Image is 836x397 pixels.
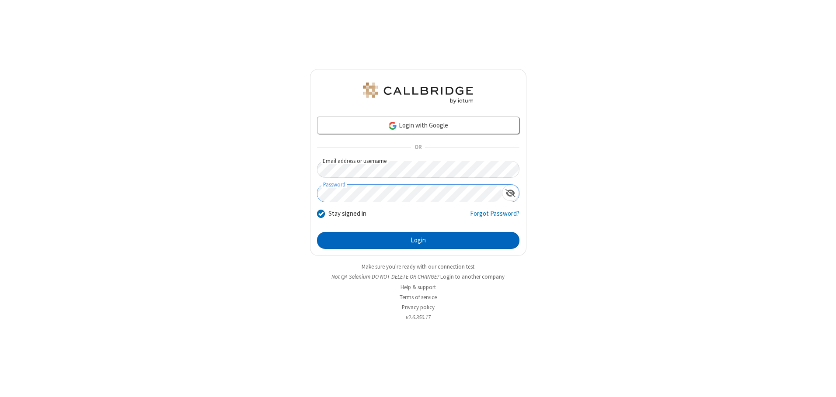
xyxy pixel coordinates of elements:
div: Show password [502,185,519,201]
input: Email address or username [317,161,519,178]
a: Terms of service [400,293,437,301]
a: Login with Google [317,117,519,134]
a: Privacy policy [402,304,435,311]
span: OR [411,142,425,154]
li: v2.6.350.17 [310,313,526,321]
a: Help & support [401,283,436,291]
img: QA Selenium DO NOT DELETE OR CHANGE [361,83,475,104]
img: google-icon.png [388,121,397,131]
a: Make sure you're ready with our connection test [362,263,474,270]
a: Forgot Password? [470,209,519,225]
label: Stay signed in [328,209,366,219]
li: Not QA Selenium DO NOT DELETE OR CHANGE? [310,273,526,281]
input: Password [317,185,502,202]
button: Login to another company [440,273,505,281]
button: Login [317,232,519,249]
